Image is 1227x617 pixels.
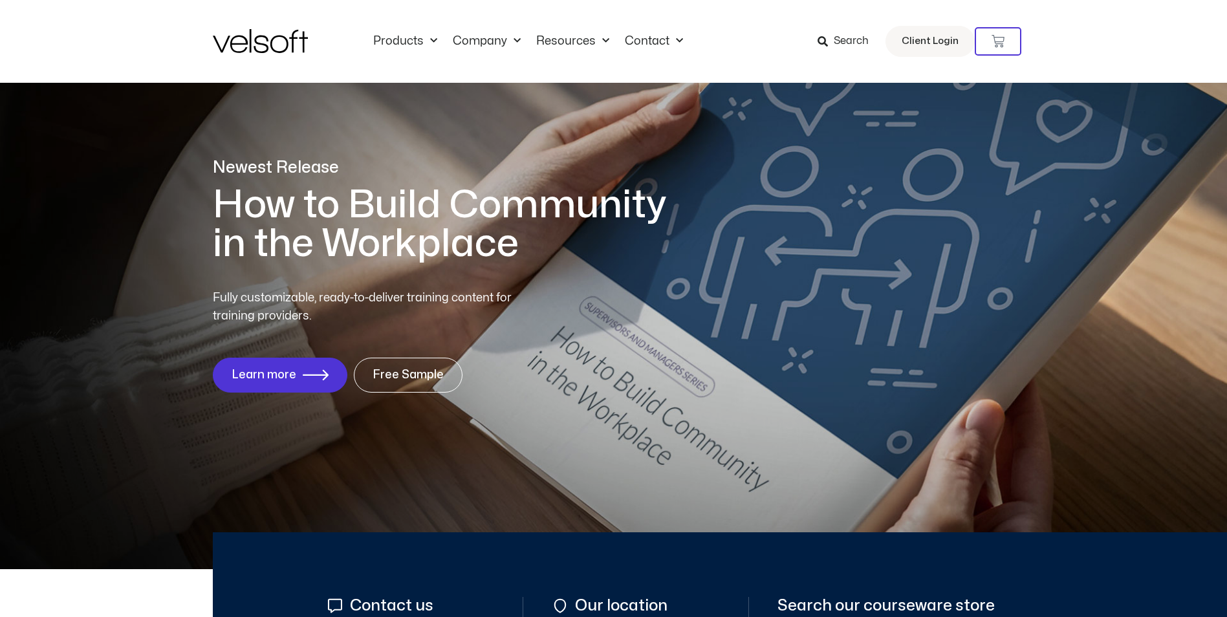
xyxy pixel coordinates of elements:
[777,597,995,614] span: Search our courseware store
[572,597,668,614] span: Our location
[834,33,869,50] span: Search
[617,34,691,49] a: ContactMenu Toggle
[445,34,528,49] a: CompanyMenu Toggle
[354,358,462,393] a: Free Sample
[213,29,308,53] img: Velsoft Training Materials
[528,34,617,49] a: ResourcesMenu Toggle
[818,30,878,52] a: Search
[213,157,685,179] p: Newest Release
[365,34,691,49] nav: Menu
[373,369,444,382] span: Free Sample
[232,369,296,382] span: Learn more
[213,289,535,325] p: Fully customizable, ready-to-deliver training content for training providers.
[885,26,975,57] a: Client Login
[365,34,445,49] a: ProductsMenu Toggle
[213,186,685,263] h1: How to Build Community in the Workplace
[902,33,959,50] span: Client Login
[213,358,347,393] a: Learn more
[347,597,433,614] span: Contact us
